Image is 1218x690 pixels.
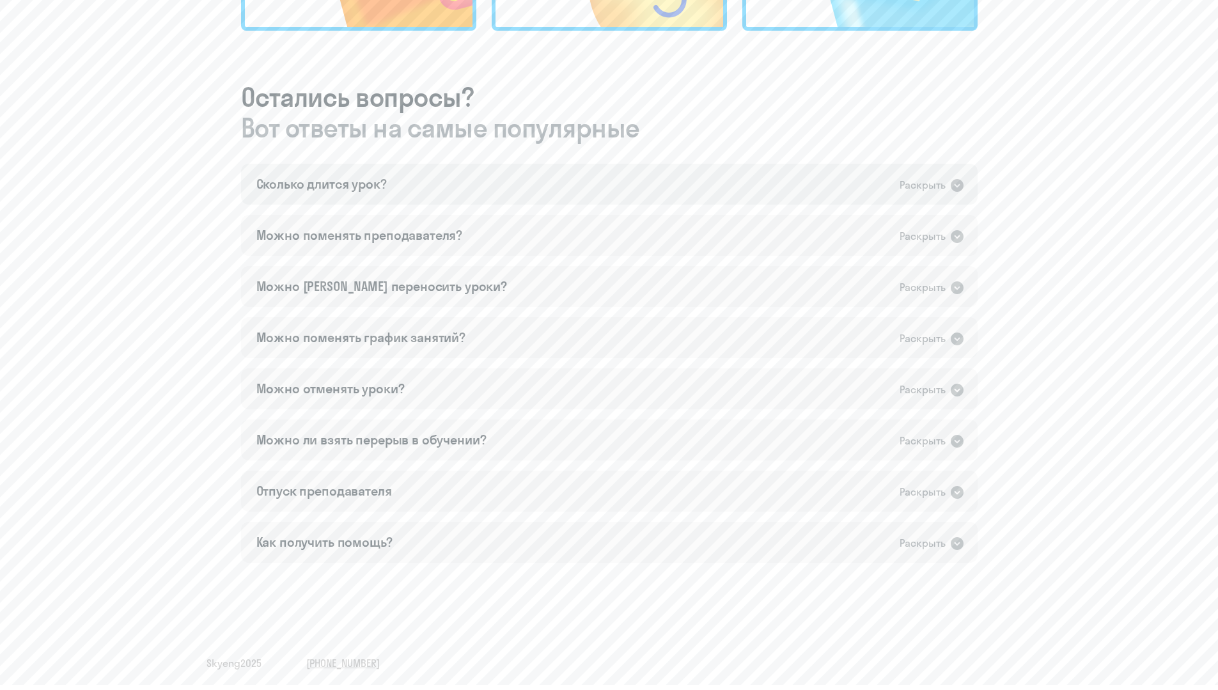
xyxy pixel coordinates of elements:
div: Можно ли взять перерыв в обучении? [256,431,487,449]
div: Раскрыть [900,433,946,449]
div: Раскрыть [900,535,946,551]
div: Можно [PERSON_NAME] переносить уроки? [256,278,507,295]
div: Раскрыть [900,279,946,295]
div: Можно поменять график занятий? [256,329,466,347]
h3: Остались вопросы? [241,82,978,143]
div: Раскрыть [900,484,946,500]
div: Как получить помощь? [256,533,393,551]
div: Можно поменять преподавателя? [256,226,463,244]
div: Сколько длится урок? [256,175,387,193]
a: [PHONE_NUMBER] [306,656,380,670]
div: Раскрыть [900,228,946,244]
div: Раскрыть [900,177,946,193]
span: Вот ответы на самые популярные [241,113,978,143]
div: Отпуск преподавателя [256,482,392,500]
div: Раскрыть [900,382,946,398]
span: Skyeng 2025 [207,656,262,670]
div: Раскрыть [900,331,946,347]
div: Можно отменять уроки? [256,380,405,398]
